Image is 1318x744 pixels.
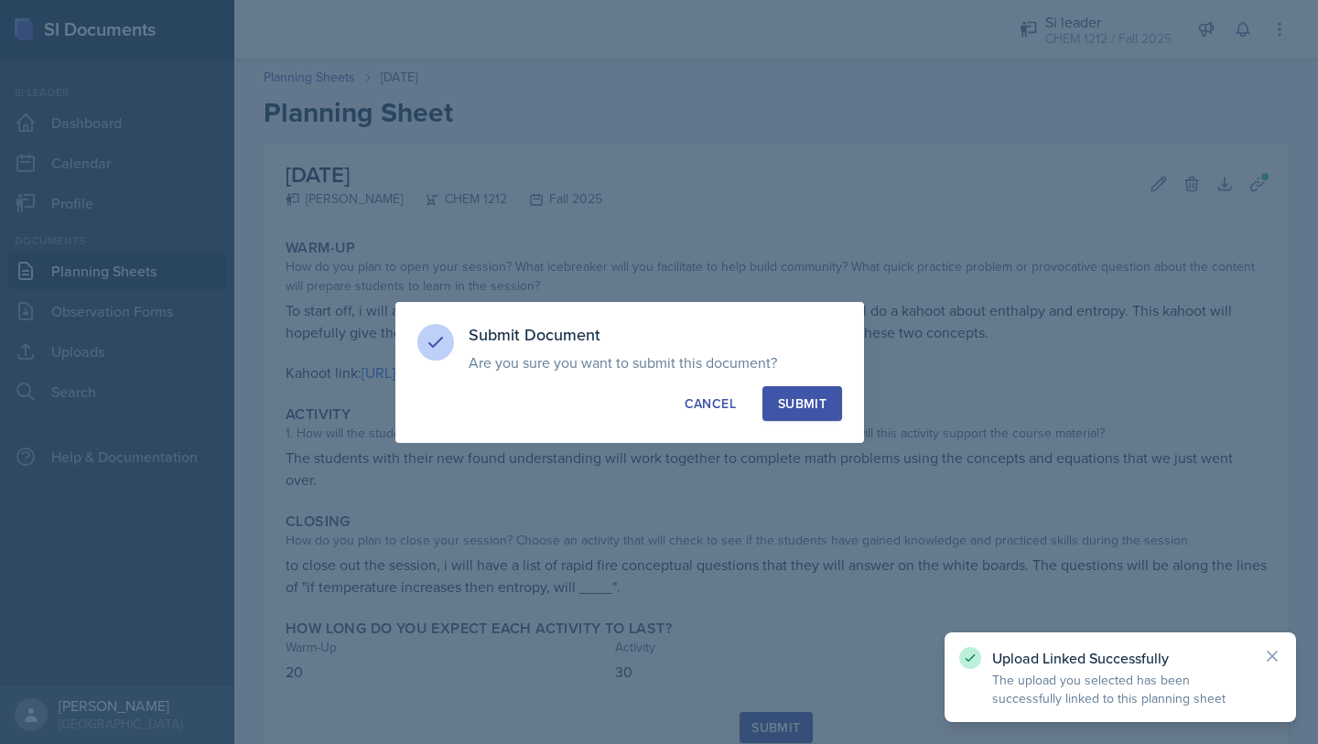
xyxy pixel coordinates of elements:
[669,386,751,421] button: Cancel
[469,353,842,372] p: Are you sure you want to submit this document?
[685,394,736,413] div: Cancel
[778,394,826,413] div: Submit
[762,386,842,421] button: Submit
[469,324,842,346] h3: Submit Document
[992,671,1248,707] p: The upload you selected has been successfully linked to this planning sheet
[992,649,1248,667] p: Upload Linked Successfully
